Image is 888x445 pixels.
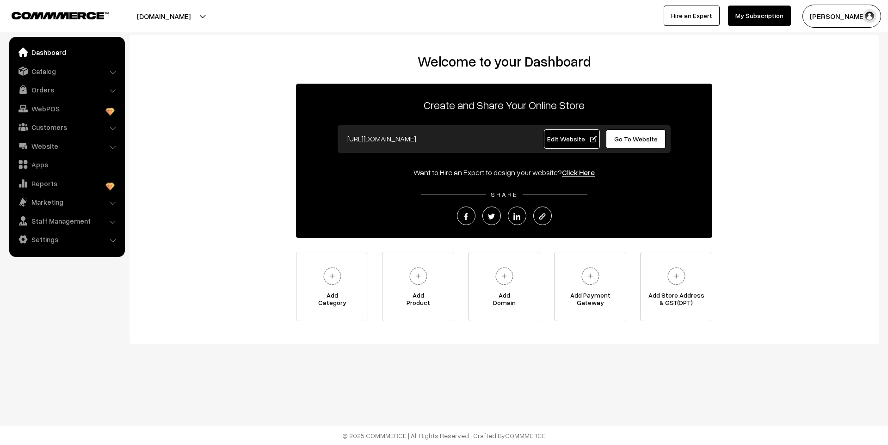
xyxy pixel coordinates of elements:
a: Add PaymentGateway [554,252,626,321]
button: [DOMAIN_NAME] [105,5,223,28]
img: plus.svg [320,263,345,289]
button: [PERSON_NAME] [802,5,881,28]
a: Orders [12,81,122,98]
a: Dashboard [12,44,122,61]
img: plus.svg [578,263,603,289]
a: AddCategory [296,252,368,321]
span: Add Category [296,292,368,310]
a: My Subscription [728,6,791,26]
img: COMMMERCE [12,12,109,19]
a: Marketing [12,194,122,210]
a: COMMMERCE [12,9,92,20]
a: Settings [12,231,122,248]
a: Reports [12,175,122,192]
a: COMMMERCE [505,432,546,439]
p: Create and Share Your Online Store [296,97,712,113]
a: Staff Management [12,213,122,229]
span: Add Store Address & GST(OPT) [641,292,712,310]
span: Add Payment Gateway [555,292,626,310]
a: AddProduct [382,252,454,321]
span: SHARE [486,190,523,198]
span: Edit Website [547,135,597,143]
a: Customers [12,119,122,135]
h2: Welcome to your Dashboard [139,53,869,70]
span: Add Domain [469,292,540,310]
img: user [863,9,876,23]
div: Want to Hire an Expert to design your website? [296,167,712,178]
a: WebPOS [12,100,122,117]
span: Go To Website [614,135,658,143]
a: Click Here [562,168,595,177]
a: Hire an Expert [664,6,720,26]
a: Add Store Address& GST(OPT) [640,252,712,321]
a: Website [12,138,122,154]
a: Edit Website [544,129,600,149]
a: Go To Website [606,129,666,149]
a: Apps [12,156,122,173]
a: Catalog [12,63,122,79]
img: plus.svg [406,263,431,289]
a: AddDomain [468,252,540,321]
img: plus.svg [664,263,689,289]
span: Add Product [382,292,454,310]
img: plus.svg [492,263,517,289]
